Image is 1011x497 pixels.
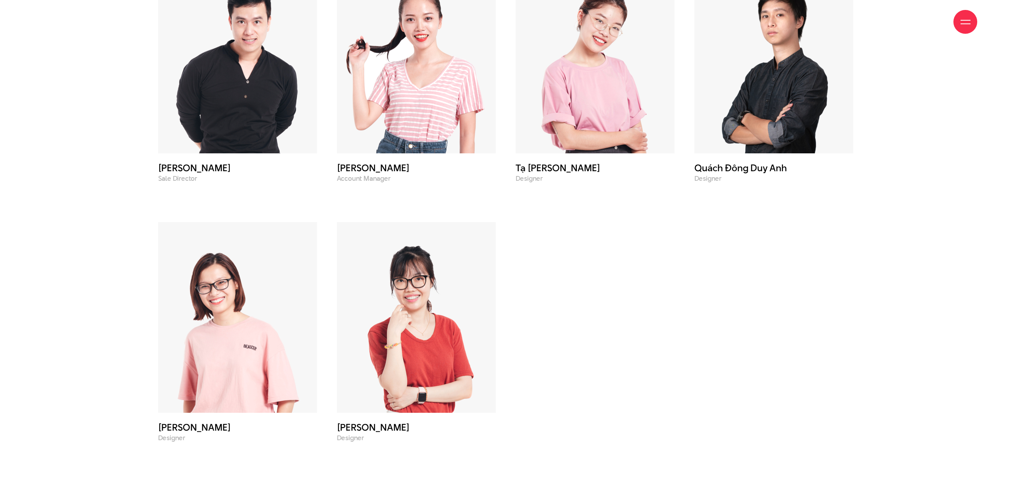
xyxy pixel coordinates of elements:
img: Nguyễn Như Trang [337,222,496,413]
p: Sale Director [158,175,317,182]
h3: Quách Đông Duy Anh [694,163,853,173]
h3: Tạ [PERSON_NAME] [516,163,675,173]
p: Designer [158,434,317,442]
p: Designer [694,175,853,182]
p: Designer [516,175,675,182]
p: Account Manager [337,175,496,182]
h3: [PERSON_NAME] [158,423,317,432]
h3: [PERSON_NAME] [337,163,496,173]
img: Nguyễn Thị Hà Trang [158,222,317,413]
p: Designer [337,434,496,442]
h3: [PERSON_NAME] [337,423,496,432]
h3: [PERSON_NAME] [158,163,317,173]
